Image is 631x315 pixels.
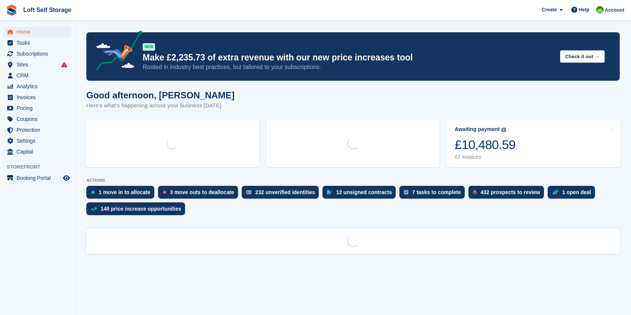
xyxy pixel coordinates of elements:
div: £10,480.59 [455,137,515,152]
p: ACTIONS [86,178,620,183]
div: 12 unsigned contracts [336,189,392,195]
div: 3 move outs to deallocate [170,189,234,195]
a: 3 move outs to deallocate [158,186,242,202]
img: verify_identity-adf6edd0f0f0b5bbfe63781bf79b02c33cf7c696d77639b501bdc392416b5a36.svg [246,190,251,194]
button: Check it out → [560,50,605,63]
a: 432 prospects to review [468,186,548,202]
div: NEW [143,43,155,51]
span: Account [605,6,624,14]
a: 1 move in to allocate [86,186,158,202]
img: James Johnson [596,6,604,14]
div: 67 invoices [455,154,515,160]
img: price_increase_opportunities-93ffe204e8149a01c8c9dc8f82e8f89637d9d84a8eef4429ea346261dce0b2c0.svg [91,207,97,211]
span: Create [542,6,557,14]
a: menu [4,59,71,70]
img: deal-1b604bf984904fb50ccaf53a9ad4b4a5d6e5aea283cecdc64d6e3604feb123c2.svg [552,190,559,195]
a: menu [4,38,71,48]
span: Home [17,27,62,37]
img: move_ins_to_allocate_icon-fdf77a2bb77ea45bf5b3d319d69a93e2d87916cf1d5bf7949dd705db3b84f3ca.svg [91,190,95,194]
a: menu [4,27,71,37]
a: 148 price increase opportunities [86,202,189,219]
span: Coupons [17,114,62,124]
a: menu [4,114,71,124]
a: Awaiting payment £10,480.59 67 invoices [447,119,620,167]
a: menu [4,146,71,157]
p: Make £2,235.73 of extra revenue with our new price increases tool [143,52,554,63]
span: Capital [17,146,62,157]
img: stora-icon-8386f47178a22dfd0bd8f6a31ec36ba5ce8667c1dd55bd0f319d3a0aa187defe.svg [6,5,17,16]
span: Subscriptions [17,48,62,59]
div: 148 price increase opportunities [101,206,181,212]
div: Awaiting payment [455,126,500,133]
div: 1 open deal [562,189,591,195]
span: Pricing [17,103,62,113]
span: Sites [17,59,62,70]
a: menu [4,81,71,92]
a: menu [4,92,71,102]
i: Smart entry sync failures have occurred [61,62,67,68]
div: 432 prospects to review [480,189,540,195]
span: Help [579,6,589,14]
span: Settings [17,136,62,146]
p: Rooted in industry best practices, but tailored to your subscriptions. [143,63,554,71]
span: Tasks [17,38,62,48]
a: menu [4,48,71,59]
a: menu [4,125,71,135]
a: menu [4,103,71,113]
a: menu [4,70,71,81]
div: 232 unverified identities [255,189,315,195]
p: Here's what's happening across your business [DATE] [86,101,235,110]
div: 7 tasks to complete [412,189,461,195]
a: Preview store [62,173,71,182]
a: Loft Self Storage [20,4,74,16]
img: prospect-51fa495bee0391a8d652442698ab0144808aea92771e9ea1ae160a38d050c398.svg [473,190,477,194]
a: menu [4,173,71,183]
span: CRM [17,70,62,81]
span: Booking Portal [17,173,62,183]
h1: Good afternoon, [PERSON_NAME] [86,90,235,100]
span: Protection [17,125,62,135]
a: 7 tasks to complete [399,186,468,202]
span: Storefront [7,163,75,171]
a: 12 unsigned contracts [322,186,399,202]
img: move_outs_to_deallocate_icon-f764333ba52eb49d3ac5e1228854f67142a1ed5810a6f6cc68b1a99e826820c5.svg [163,190,166,194]
span: Invoices [17,92,62,102]
img: price-adjustments-announcement-icon-8257ccfd72463d97f412b2fc003d46551f7dbcb40ab6d574587a9cd5c0d94... [90,30,142,73]
a: menu [4,136,71,146]
span: Analytics [17,81,62,92]
img: task-75834270c22a3079a89374b754ae025e5fb1db73e45f91037f5363f120a921f8.svg [404,190,408,194]
img: contract_signature_icon-13c848040528278c33f63329250d36e43548de30e8caae1d1a13099fd9432cc5.svg [327,190,332,194]
a: 232 unverified identities [242,186,323,202]
div: 1 move in to allocate [99,189,151,195]
img: icon-info-grey-7440780725fd019a000dd9b08b2336e03edf1995a4989e88bcd33f0948082b44.svg [501,128,506,132]
a: 1 open deal [548,186,599,202]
